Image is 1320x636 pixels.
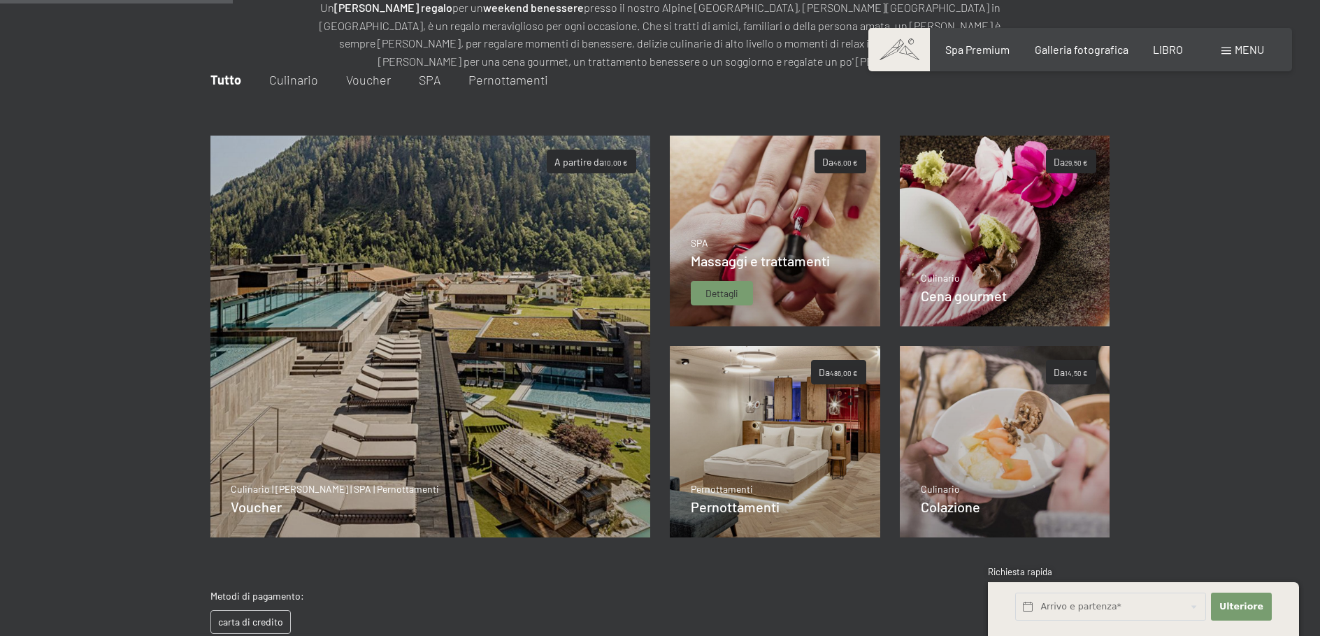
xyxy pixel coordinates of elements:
[1211,593,1271,621] button: Ulteriore
[334,1,452,14] font: [PERSON_NAME] regalo
[1035,43,1128,56] a: Galleria fotografica
[483,1,584,14] font: weekend benessere
[452,1,483,14] font: per un
[945,43,1010,56] a: Spa Premium
[1235,43,1264,56] font: menu
[320,1,1000,68] font: presso il nostro Alpine [GEOGRAPHIC_DATA], [PERSON_NAME][GEOGRAPHIC_DATA] in [GEOGRAPHIC_DATA], è...
[988,566,1052,577] font: Richiesta rapida
[320,1,334,14] font: Un
[1153,43,1183,56] a: LIBRO
[1219,601,1263,612] font: Ulteriore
